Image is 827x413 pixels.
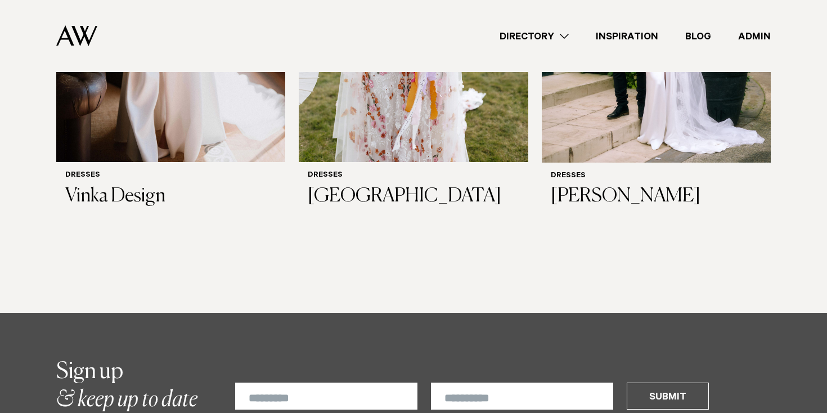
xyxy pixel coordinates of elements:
[582,29,672,44] a: Inspiration
[56,25,97,46] img: Auckland Weddings Logo
[672,29,725,44] a: Blog
[65,185,276,208] h3: Vinka Design
[725,29,784,44] a: Admin
[65,171,276,181] h6: Dresses
[308,185,519,208] h3: [GEOGRAPHIC_DATA]
[486,29,582,44] a: Directory
[551,172,762,181] h6: Dresses
[56,361,123,383] span: Sign up
[551,185,762,208] h3: [PERSON_NAME]
[308,171,519,181] h6: Dresses
[627,383,709,410] button: Submit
